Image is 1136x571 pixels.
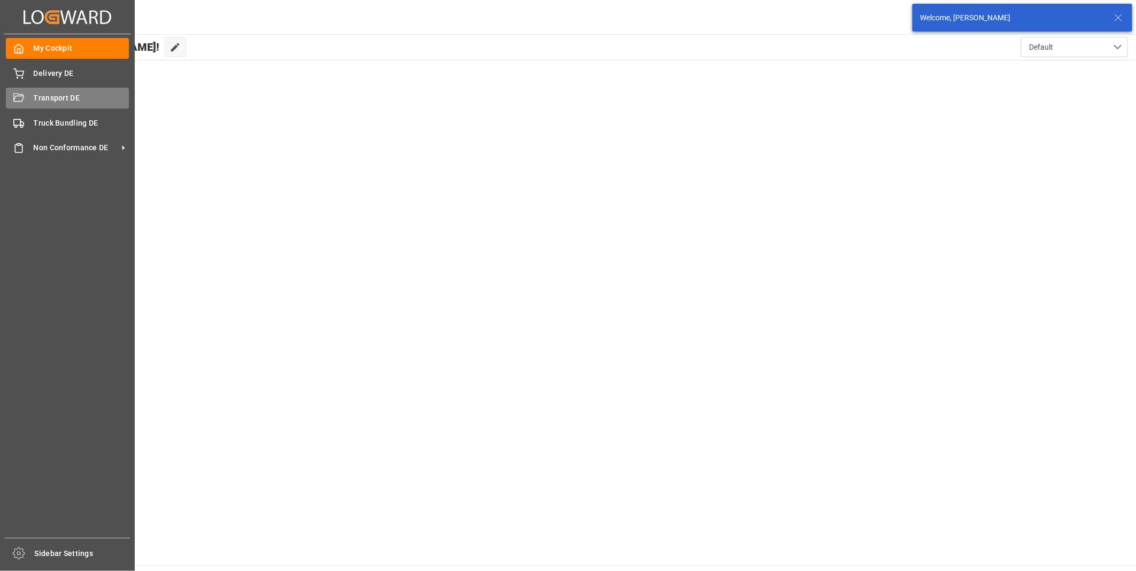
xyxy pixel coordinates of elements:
[35,548,131,559] span: Sidebar Settings
[920,12,1104,24] div: Welcome, [PERSON_NAME]
[34,118,129,129] span: Truck Bundling DE
[34,43,129,54] span: My Cockpit
[1021,37,1128,57] button: open menu
[1029,42,1053,53] span: Default
[34,142,118,153] span: Non Conformance DE
[6,112,129,133] a: Truck Bundling DE
[44,37,159,57] span: Hello [PERSON_NAME]!
[34,92,129,104] span: Transport DE
[34,68,129,79] span: Delivery DE
[6,38,129,59] a: My Cockpit
[6,88,129,109] a: Transport DE
[6,63,129,83] a: Delivery DE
